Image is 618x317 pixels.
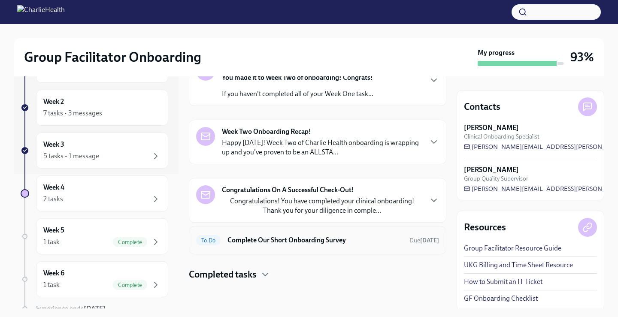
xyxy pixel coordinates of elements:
[43,97,64,106] h6: Week 2
[43,194,63,204] div: 2 tasks
[21,175,168,211] a: Week 42 tasks
[464,100,500,113] h4: Contacts
[43,280,60,290] div: 1 task
[222,185,354,195] strong: Congratulations On A Successful Check-Out!
[36,305,106,313] span: Experience ends
[464,277,542,287] a: How to Submit an IT Ticket
[189,268,257,281] h4: Completed tasks
[409,236,439,245] span: October 12th, 2025 13:48
[21,218,168,254] a: Week 51 taskComplete
[189,268,446,281] div: Completed tasks
[464,165,519,175] strong: [PERSON_NAME]
[113,239,147,245] span: Complete
[43,140,64,149] h6: Week 3
[21,261,168,297] a: Week 61 taskComplete
[464,221,506,234] h4: Resources
[43,269,64,278] h6: Week 6
[464,260,573,270] a: UKG Billing and Time Sheet Resource
[464,175,528,183] span: Group Quality Supervisor
[464,244,561,253] a: Group Facilitator Resource Guide
[196,233,439,247] a: To DoComplete Our Short Onboarding SurveyDue[DATE]
[222,89,373,99] p: If you haven't completed all of your Week One task...
[222,73,373,82] strong: You made it to Week Two of onboarding! Congrats!
[43,183,64,192] h6: Week 4
[222,138,422,157] p: Happy [DATE]! Week Two of Charlie Health onboarding is wrapping up and you've proven to be an ALL...
[478,48,515,57] strong: My progress
[464,294,538,303] a: GF Onboarding Checklist
[222,127,311,136] strong: Week Two Onboarding Recap!
[43,237,60,247] div: 1 task
[21,90,168,126] a: Week 27 tasks • 3 messages
[43,226,64,235] h6: Week 5
[570,49,594,65] h3: 93%
[222,196,422,215] p: Congratulations! You have completed your clinical onboarding! Thank you for your diligence in com...
[464,133,539,141] span: Clinical Onboarding Specialist
[21,133,168,169] a: Week 35 tasks • 1 message
[113,282,147,288] span: Complete
[420,237,439,244] strong: [DATE]
[17,5,65,19] img: CharlieHealth
[24,48,201,66] h2: Group Facilitator Onboarding
[196,237,221,244] span: To Do
[43,151,99,161] div: 5 tasks • 1 message
[464,123,519,133] strong: [PERSON_NAME]
[227,235,403,245] h6: Complete Our Short Onboarding Survey
[43,109,102,118] div: 7 tasks • 3 messages
[84,305,106,313] strong: [DATE]
[409,237,439,244] span: Due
